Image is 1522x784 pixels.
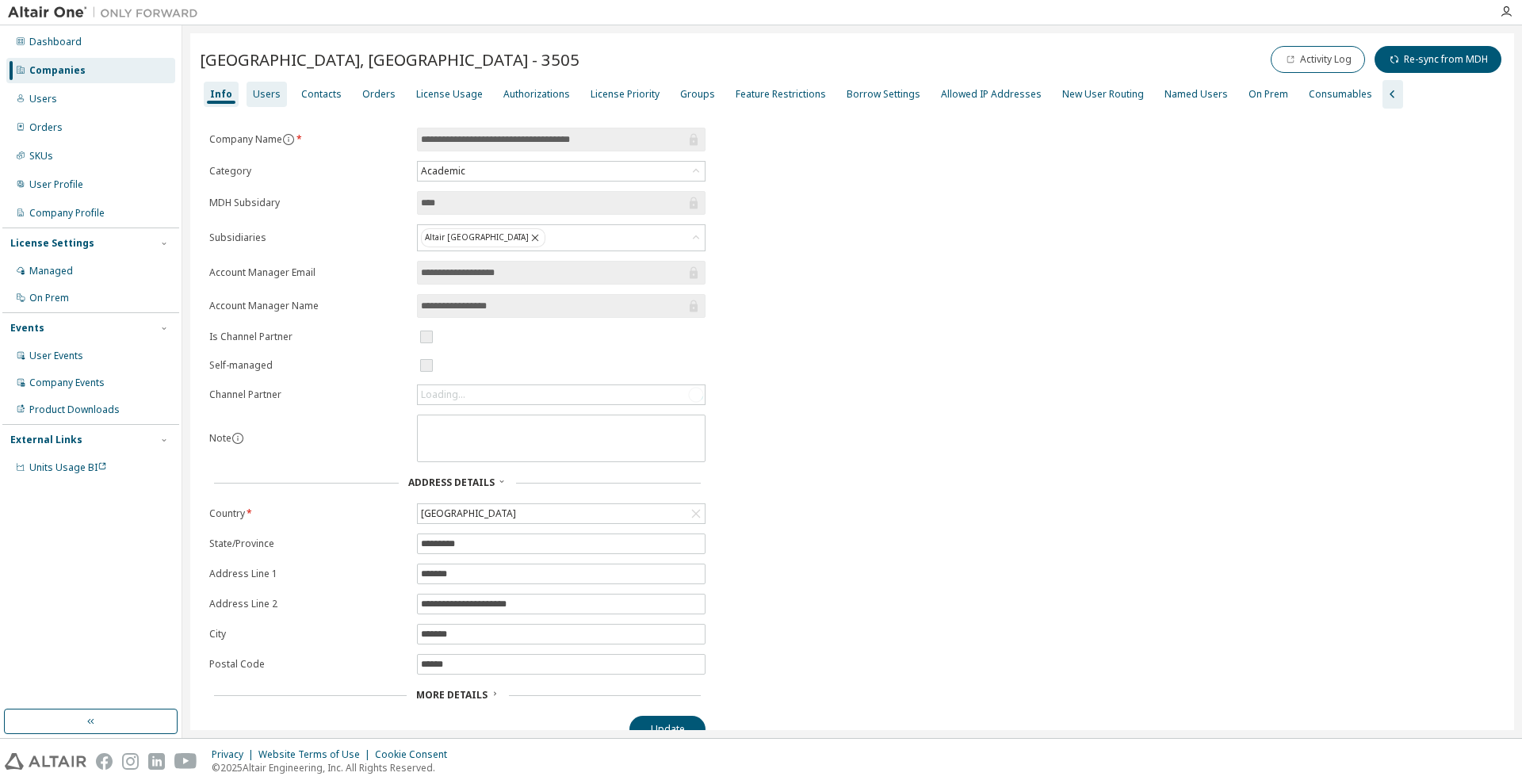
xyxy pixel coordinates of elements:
label: Postal Code [209,658,407,671]
label: City [209,628,407,641]
div: New User Routing [1062,88,1144,101]
label: Address Line 2 [209,598,407,610]
div: Privacy [212,748,258,761]
button: information [231,432,244,445]
div: Companies [29,64,86,77]
div: Orders [29,121,63,134]
div: Contacts [301,88,342,101]
div: Dashboard [29,36,82,48]
div: Cookie Consent [375,748,457,761]
div: Website Terms of Use [258,748,375,761]
label: Country [209,507,407,520]
div: Events [10,322,44,335]
p: © 2025 Altair Engineering, Inc. All Rights Reserved. [212,761,457,774]
div: On Prem [1249,88,1288,101]
div: Consumables [1309,88,1372,101]
div: Orders [362,88,396,101]
div: Info [210,88,232,101]
span: Address Details [408,476,495,489]
label: State/Province [209,537,407,550]
div: Loading... [418,385,705,404]
label: Self-managed [209,359,407,372]
div: Feature Restrictions [736,88,826,101]
div: Company Profile [29,207,105,220]
div: [GEOGRAPHIC_DATA] [418,504,705,523]
button: Update [629,716,706,743]
div: On Prem [29,292,69,304]
span: More Details [416,688,488,702]
label: Note [209,431,231,445]
label: Account Manager Name [209,300,407,312]
div: Users [253,88,281,101]
span: [GEOGRAPHIC_DATA], [GEOGRAPHIC_DATA] - 3505 [200,48,579,71]
div: Allowed IP Addresses [941,88,1042,101]
div: [GEOGRAPHIC_DATA] [419,505,518,522]
div: Altair [GEOGRAPHIC_DATA] [421,228,545,247]
div: Groups [680,88,715,101]
div: SKUs [29,150,53,163]
div: Academic [419,163,468,180]
span: Units Usage BI [29,461,107,474]
div: Product Downloads [29,403,120,416]
img: linkedin.svg [148,753,165,770]
div: License Priority [591,88,660,101]
label: Account Manager Email [209,266,407,279]
div: Loading... [421,388,465,401]
label: MDH Subsidary [209,197,407,209]
div: Company Events [29,377,105,389]
label: Address Line 1 [209,568,407,580]
button: Re-sync from MDH [1375,46,1501,73]
img: Altair One [8,5,206,21]
div: Altair [GEOGRAPHIC_DATA] [418,225,705,250]
div: User Events [29,350,83,362]
div: External Links [10,434,82,446]
div: License Usage [416,88,483,101]
label: Subsidiaries [209,231,407,244]
label: Is Channel Partner [209,331,407,343]
div: Managed [29,265,73,277]
label: Channel Partner [209,388,407,401]
img: youtube.svg [174,753,197,770]
div: Authorizations [503,88,570,101]
img: instagram.svg [122,753,139,770]
div: User Profile [29,178,83,191]
img: facebook.svg [96,753,113,770]
div: Named Users [1164,88,1228,101]
img: altair_logo.svg [5,753,86,770]
label: Category [209,165,407,178]
div: License Settings [10,237,94,250]
button: Activity Log [1271,46,1365,73]
div: Users [29,93,57,105]
label: Company Name [209,133,407,146]
div: Academic [418,162,705,181]
button: information [282,133,295,146]
div: Borrow Settings [847,88,920,101]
